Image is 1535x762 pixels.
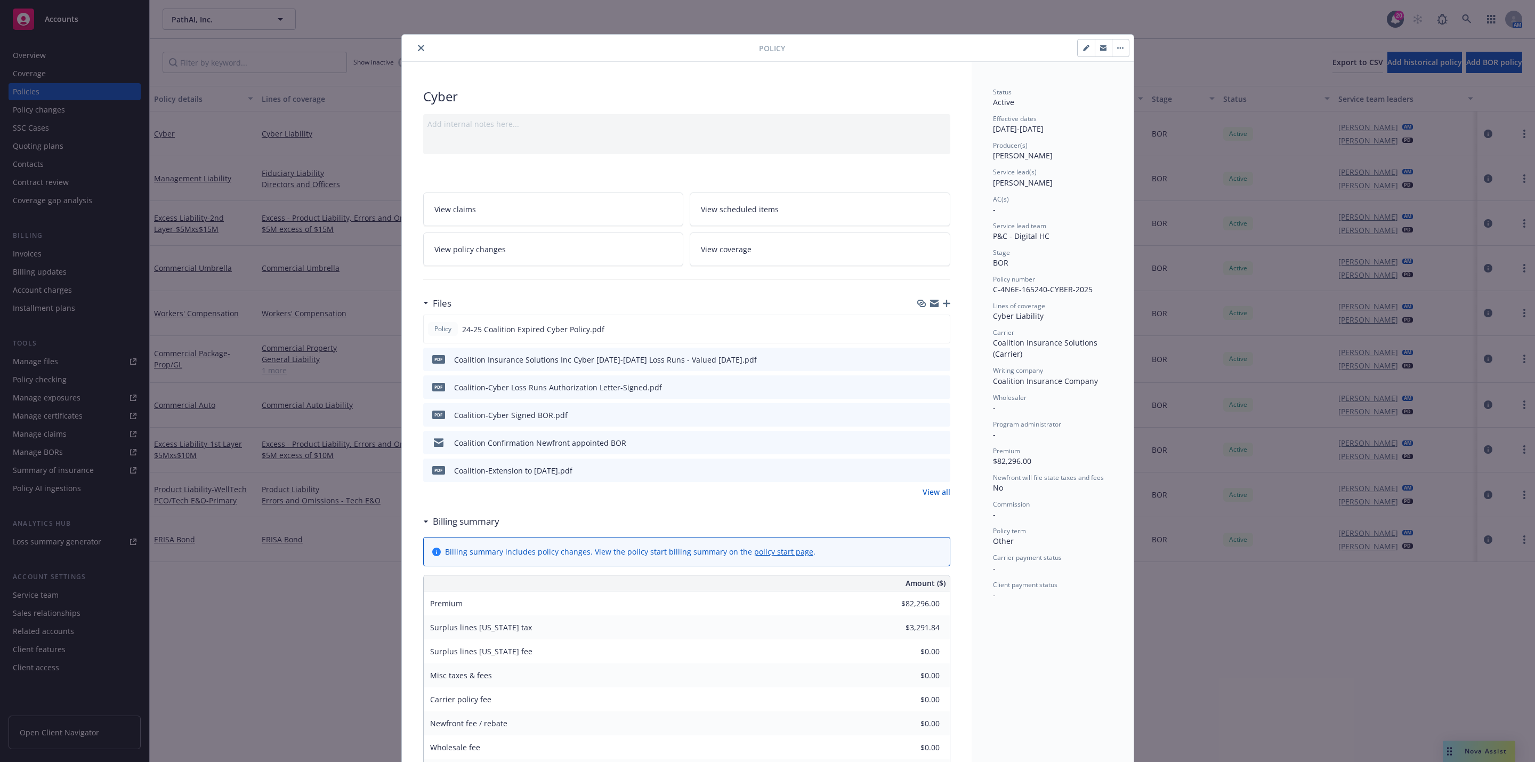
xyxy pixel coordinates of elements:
[690,232,950,266] a: View coverage
[993,204,996,214] span: -
[993,150,1053,161] span: [PERSON_NAME]
[993,328,1014,337] span: Carrier
[993,553,1062,562] span: Carrier payment status
[433,296,451,310] h3: Files
[993,231,1049,241] span: P&C - Digital HC
[462,324,604,335] span: 24-25 Coalition Expired Cyber Policy.pdf
[432,466,445,474] span: pdf
[919,354,928,365] button: download file
[423,515,499,528] div: Billing summary
[454,382,662,393] div: Coalition-Cyber Loss Runs Authorization Letter-Signed.pdf
[993,526,1026,535] span: Policy term
[423,232,684,266] a: View policy changes
[877,692,946,708] input: 0.00
[993,420,1061,429] span: Program administrator
[993,114,1112,134] div: [DATE] - [DATE]
[906,577,946,589] span: Amount ($)
[993,167,1037,177] span: Service lead(s)
[936,324,946,335] button: preview file
[993,221,1046,230] span: Service lead team
[993,590,996,600] span: -
[430,598,463,608] span: Premium
[754,547,813,557] a: policy start page
[993,284,1093,294] span: C-4N6E-165240-CYBER-2025
[923,486,950,498] a: View all
[434,244,506,255] span: View policy changes
[919,324,927,335] button: download file
[877,596,946,612] input: 0.00
[993,301,1045,310] span: Lines of coverage
[993,141,1028,150] span: Producer(s)
[423,296,451,310] div: Files
[936,382,946,393] button: preview file
[454,410,568,421] div: Coalition-Cyber Signed BOR.pdf
[432,411,445,419] span: pdf
[430,622,532,632] span: Surplus lines [US_STATE] tax
[993,275,1035,284] span: Policy number
[430,718,507,728] span: Newfront fee / rebate
[993,429,996,439] span: -
[430,646,532,656] span: Surplus lines [US_STATE] fee
[993,114,1037,123] span: Effective dates
[919,465,928,476] button: download file
[690,192,950,226] a: View scheduled items
[993,248,1010,257] span: Stage
[993,500,1030,509] span: Commission
[877,620,946,636] input: 0.00
[993,403,996,413] span: -
[919,410,928,421] button: download file
[993,376,1098,386] span: Coalition Insurance Company
[993,509,996,519] span: -
[936,465,946,476] button: preview file
[993,366,1043,375] span: Writing company
[445,546,815,557] div: Billing summary includes policy changes. View the policy start billing summary on the .
[993,310,1112,322] div: Cyber Liability
[993,178,1053,188] span: [PERSON_NAME]
[993,393,1027,402] span: Wholesaler
[993,97,1014,107] span: Active
[877,644,946,660] input: 0.00
[433,515,499,528] h3: Billing summary
[993,258,1008,268] span: BOR
[432,383,445,391] span: pdf
[423,87,950,106] div: Cyber
[993,446,1020,455] span: Premium
[454,465,572,476] div: Coalition-Extension to [DATE].pdf
[877,716,946,732] input: 0.00
[993,563,996,573] span: -
[701,204,779,215] span: View scheduled items
[427,118,946,130] div: Add internal notes here...
[759,43,785,54] span: Policy
[993,195,1009,204] span: AC(s)
[936,410,946,421] button: preview file
[919,437,928,448] button: download file
[993,87,1012,97] span: Status
[430,670,492,680] span: Misc taxes & fees
[877,740,946,756] input: 0.00
[454,437,626,448] div: Coalition Confirmation Newfront appointed BOR
[423,192,684,226] a: View claims
[993,536,1014,546] span: Other
[701,244,752,255] span: View coverage
[454,354,757,365] div: Coalition Insurance Solutions Inc Cyber [DATE]-[DATE] Loss Runs - Valued [DATE].pdf
[434,204,476,215] span: View claims
[936,354,946,365] button: preview file
[993,483,1003,493] span: No
[919,382,928,393] button: download file
[877,668,946,684] input: 0.00
[993,580,1057,589] span: Client payment status
[432,355,445,363] span: pdf
[432,324,454,334] span: Policy
[993,338,1100,359] span: Coalition Insurance Solutions (Carrier)
[430,694,491,704] span: Carrier policy fee
[430,742,480,752] span: Wholesale fee
[993,473,1104,482] span: Newfront will file state taxes and fees
[415,42,427,54] button: close
[936,437,946,448] button: preview file
[993,456,1031,466] span: $82,296.00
